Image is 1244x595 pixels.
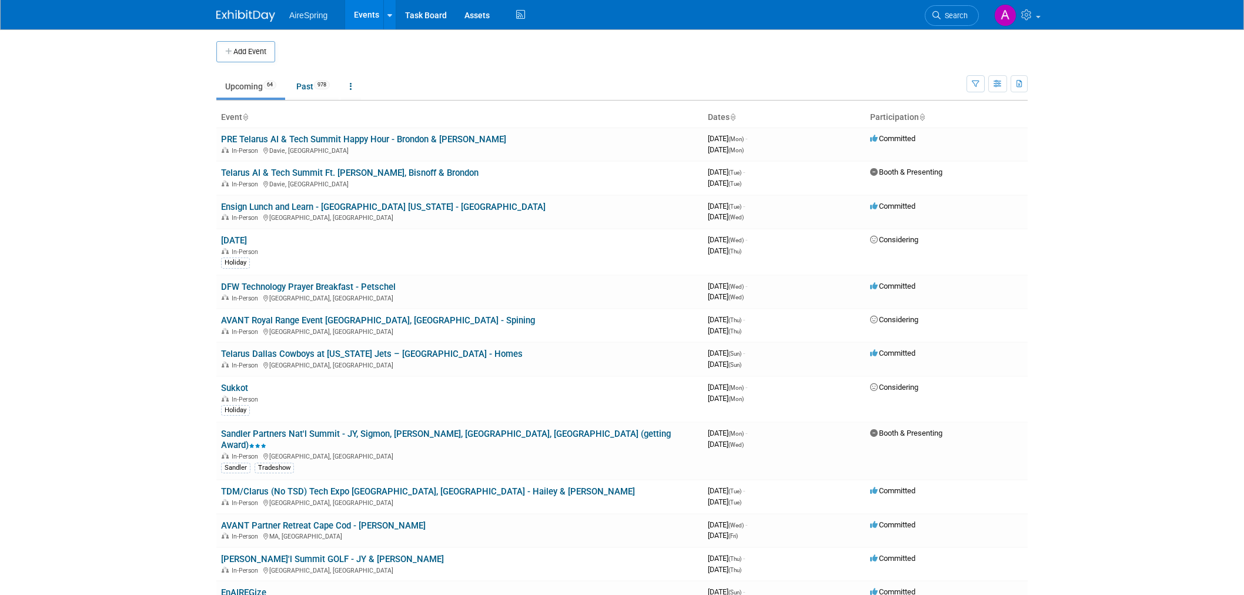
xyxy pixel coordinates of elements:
[232,567,262,574] span: In-Person
[728,136,744,142] span: (Mon)
[221,497,698,507] div: [GEOGRAPHIC_DATA], [GEOGRAPHIC_DATA]
[221,282,396,292] a: DFW Technology Prayer Breakfast - Petschel
[728,237,744,243] span: (Wed)
[728,556,741,562] span: (Thu)
[222,180,229,186] img: In-Person Event
[222,248,229,254] img: In-Person Event
[728,169,741,176] span: (Tue)
[708,202,745,210] span: [DATE]
[708,349,745,357] span: [DATE]
[216,75,285,98] a: Upcoming64
[745,520,747,529] span: -
[314,81,330,89] span: 978
[870,134,915,143] span: Committed
[708,394,744,403] span: [DATE]
[232,396,262,403] span: In-Person
[728,350,741,357] span: (Sun)
[745,134,747,143] span: -
[870,282,915,290] span: Committed
[745,429,747,437] span: -
[708,235,747,244] span: [DATE]
[242,112,248,122] a: Sort by Event Name
[221,429,671,450] a: Sandler Partners Nat'l Summit - JY, Sigmon, [PERSON_NAME], [GEOGRAPHIC_DATA], [GEOGRAPHIC_DATA] (...
[221,531,698,540] div: MA, [GEOGRAPHIC_DATA]
[222,362,229,367] img: In-Person Event
[221,554,444,564] a: [PERSON_NAME]'l Summit GOLF - JY & [PERSON_NAME]
[870,520,915,529] span: Committed
[708,383,747,392] span: [DATE]
[941,11,968,20] span: Search
[221,405,250,416] div: Holiday
[232,533,262,540] span: In-Person
[221,212,698,222] div: [GEOGRAPHIC_DATA], [GEOGRAPHIC_DATA]
[728,214,744,220] span: (Wed)
[221,463,250,473] div: Sandler
[221,486,635,497] a: TDM/Clarus (No TSD) Tech Expo [GEOGRAPHIC_DATA], [GEOGRAPHIC_DATA] - Hailey & [PERSON_NAME]
[708,145,744,154] span: [DATE]
[870,383,918,392] span: Considering
[708,134,747,143] span: [DATE]
[708,497,741,506] span: [DATE]
[708,360,741,369] span: [DATE]
[703,108,865,128] th: Dates
[222,295,229,300] img: In-Person Event
[743,168,745,176] span: -
[870,235,918,244] span: Considering
[263,81,276,89] span: 64
[221,168,479,178] a: Telarus AI & Tech Summit Ft. [PERSON_NAME], Bisnoff & Brondon
[708,292,744,301] span: [DATE]
[708,179,741,188] span: [DATE]
[919,112,925,122] a: Sort by Participation Type
[221,134,506,145] a: PRE Telarus AI & Tech Summit Happy Hour - Brondon & [PERSON_NAME]
[221,565,698,574] div: [GEOGRAPHIC_DATA], [GEOGRAPHIC_DATA]
[728,294,744,300] span: (Wed)
[232,499,262,507] span: In-Person
[222,533,229,539] img: In-Person Event
[222,567,229,573] img: In-Person Event
[728,567,741,573] span: (Thu)
[728,488,741,494] span: (Tue)
[222,396,229,402] img: In-Person Event
[708,486,745,495] span: [DATE]
[925,5,979,26] a: Search
[870,429,942,437] span: Booth & Presenting
[870,486,915,495] span: Committed
[870,202,915,210] span: Committed
[728,147,744,153] span: (Mon)
[870,554,915,563] span: Committed
[708,282,747,290] span: [DATE]
[728,396,744,402] span: (Mon)
[730,112,735,122] a: Sort by Start Date
[232,147,262,155] span: In-Person
[708,554,745,563] span: [DATE]
[728,328,741,335] span: (Thu)
[221,145,698,155] div: Davie, [GEOGRAPHIC_DATA]
[232,295,262,302] span: In-Person
[745,383,747,392] span: -
[222,328,229,334] img: In-Person Event
[870,349,915,357] span: Committed
[222,499,229,505] img: In-Person Event
[708,168,745,176] span: [DATE]
[728,203,741,210] span: (Tue)
[232,180,262,188] span: In-Person
[728,533,738,539] span: (Fri)
[221,315,535,326] a: AVANT Royal Range Event [GEOGRAPHIC_DATA], [GEOGRAPHIC_DATA] - Spining
[221,293,698,302] div: [GEOGRAPHIC_DATA], [GEOGRAPHIC_DATA]
[232,362,262,369] span: In-Person
[708,440,744,449] span: [DATE]
[743,202,745,210] span: -
[728,522,744,529] span: (Wed)
[708,212,744,221] span: [DATE]
[232,453,262,460] span: In-Person
[994,4,1016,26] img: Aila Ortiaga
[728,317,741,323] span: (Thu)
[289,11,327,20] span: AireSpring
[728,385,744,391] span: (Mon)
[743,349,745,357] span: -
[216,41,275,62] button: Add Event
[728,248,741,255] span: (Thu)
[255,463,294,473] div: Tradeshow
[870,315,918,324] span: Considering
[216,108,703,128] th: Event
